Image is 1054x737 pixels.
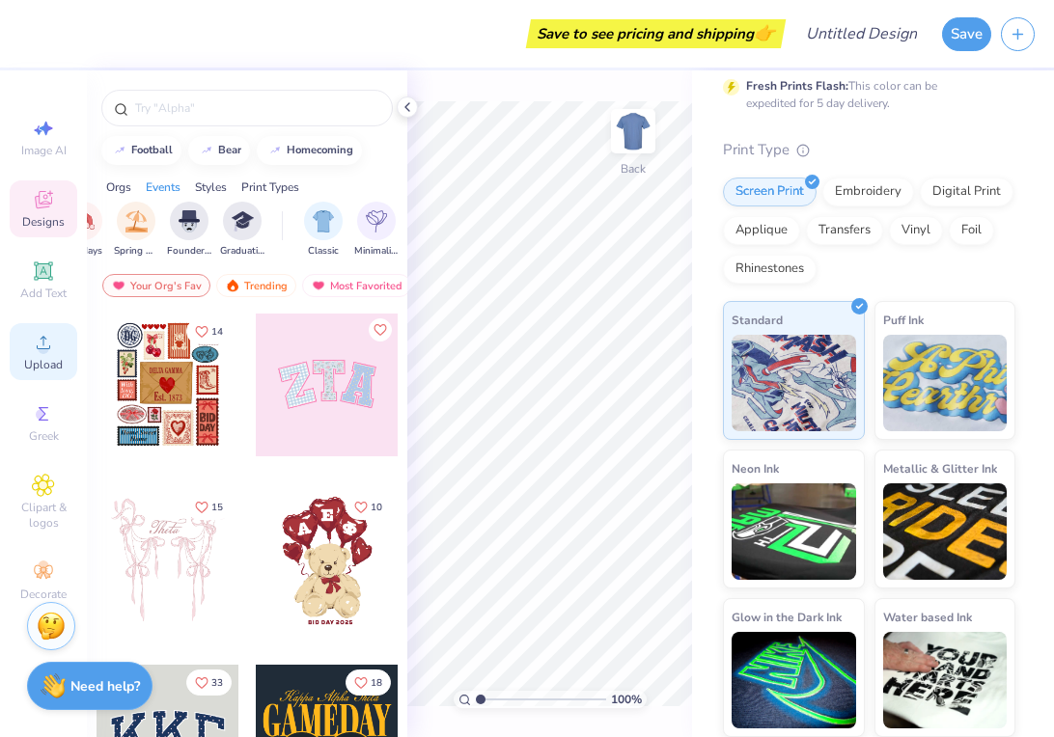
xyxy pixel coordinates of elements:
[267,145,283,156] img: trend_line.gif
[20,286,67,301] span: Add Text
[883,335,1008,431] img: Puff Ink
[29,428,59,444] span: Greek
[287,145,353,155] div: homecoming
[346,669,391,696] button: Like
[732,335,856,431] img: Standard
[114,202,158,259] button: filter button
[354,202,399,259] button: filter button
[883,458,997,478] span: Metallic & Glitter Ink
[131,145,173,155] div: football
[746,78,848,94] strong: Fresh Prints Flash:
[304,202,343,259] button: filter button
[188,136,250,165] button: bear
[111,279,126,292] img: most_fav.gif
[614,112,652,150] img: Back
[114,202,158,259] div: filter for Spring Break
[302,274,411,297] div: Most Favorited
[308,244,339,259] span: Classic
[754,21,775,44] span: 👉
[723,216,800,245] div: Applique
[225,279,240,292] img: trending.gif
[101,136,181,165] button: football
[723,139,1015,161] div: Print Type
[732,632,856,728] img: Glow in the Dark Ink
[211,678,223,688] span: 33
[949,216,994,245] div: Foil
[366,210,387,232] img: Minimalist Image
[21,143,67,158] span: Image AI
[621,160,646,177] div: Back
[195,178,227,196] div: Styles
[371,678,382,688] span: 18
[211,503,223,512] span: 15
[369,318,392,341] button: Like
[883,483,1008,580] img: Metallic & Glitter Ink
[723,255,817,284] div: Rhinestones
[822,177,914,206] div: Embroidery
[112,145,127,156] img: trend_line.gif
[732,607,842,627] span: Glow in the Dark Ink
[371,503,382,512] span: 10
[346,494,391,520] button: Like
[806,216,883,245] div: Transfers
[167,202,211,259] div: filter for Founder’s Day
[531,19,781,48] div: Save to see pricing and shipping
[883,607,972,627] span: Water based Ink
[354,202,399,259] div: filter for Minimalist
[732,483,856,580] img: Neon Ink
[211,327,223,337] span: 14
[746,77,984,112] div: This color can be expedited for 5 day delivery.
[220,202,264,259] div: filter for Graduation
[22,214,65,230] span: Designs
[133,98,380,118] input: Try "Alpha"
[114,244,158,259] span: Spring Break
[199,145,214,156] img: trend_line.gif
[790,14,932,53] input: Untitled Design
[186,318,232,344] button: Like
[354,244,399,259] span: Minimalist
[732,310,783,330] span: Standard
[218,145,241,155] div: bear
[241,178,299,196] div: Print Types
[216,274,296,297] div: Trending
[257,136,362,165] button: homecoming
[167,244,211,259] span: Founder’s Day
[70,677,140,696] strong: Need help?
[883,632,1008,728] img: Water based Ink
[10,500,77,531] span: Clipart & logos
[723,177,817,206] div: Screen Print
[232,210,254,232] img: Graduation Image
[24,357,63,372] span: Upload
[20,587,67,602] span: Decorate
[186,669,232,696] button: Like
[125,210,148,232] img: Spring Break Image
[732,458,779,478] span: Neon Ink
[311,279,326,292] img: most_fav.gif
[883,310,924,330] span: Puff Ink
[102,274,210,297] div: Your Org's Fav
[179,210,200,232] img: Founder’s Day Image
[106,178,131,196] div: Orgs
[220,202,264,259] button: filter button
[220,244,264,259] span: Graduation
[167,202,211,259] button: filter button
[146,178,180,196] div: Events
[889,216,943,245] div: Vinyl
[942,17,991,51] button: Save
[611,691,642,708] span: 100 %
[313,210,335,232] img: Classic Image
[186,494,232,520] button: Like
[304,202,343,259] div: filter for Classic
[920,177,1013,206] div: Digital Print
